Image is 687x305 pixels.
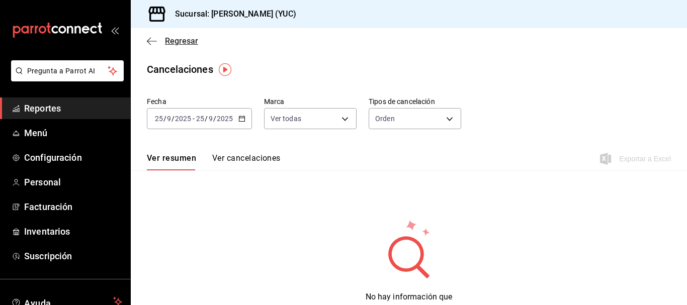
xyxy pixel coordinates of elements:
[24,249,122,263] span: Suscripción
[24,151,122,164] span: Configuración
[111,26,119,34] button: open_drawer_menu
[271,114,301,124] span: Ver todas
[166,115,171,123] input: --
[193,115,195,123] span: -
[24,175,122,189] span: Personal
[171,115,175,123] span: /
[147,98,252,105] label: Fecha
[212,153,281,170] button: Ver cancelaciones
[147,153,196,170] button: Ver resumen
[11,60,124,81] button: Pregunta a Parrot AI
[219,63,231,76] img: Tooltip marker
[24,126,122,140] span: Menú
[163,115,166,123] span: /
[208,115,213,123] input: --
[27,66,108,76] span: Pregunta a Parrot AI
[216,115,233,123] input: ----
[375,114,395,124] span: Orden
[196,115,205,123] input: --
[24,101,122,115] span: Reportes
[213,115,216,123] span: /
[264,98,357,105] label: Marca
[147,153,281,170] div: navigation tabs
[154,115,163,123] input: --
[147,62,213,77] div: Cancelaciones
[24,225,122,238] span: Inventarios
[7,73,124,83] a: Pregunta a Parrot AI
[165,36,198,46] span: Regresar
[369,98,461,105] label: Tipos de cancelación
[147,36,198,46] button: Regresar
[205,115,208,123] span: /
[175,115,192,123] input: ----
[167,8,296,20] h3: Sucursal: [PERSON_NAME] (YUC)
[24,200,122,214] span: Facturación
